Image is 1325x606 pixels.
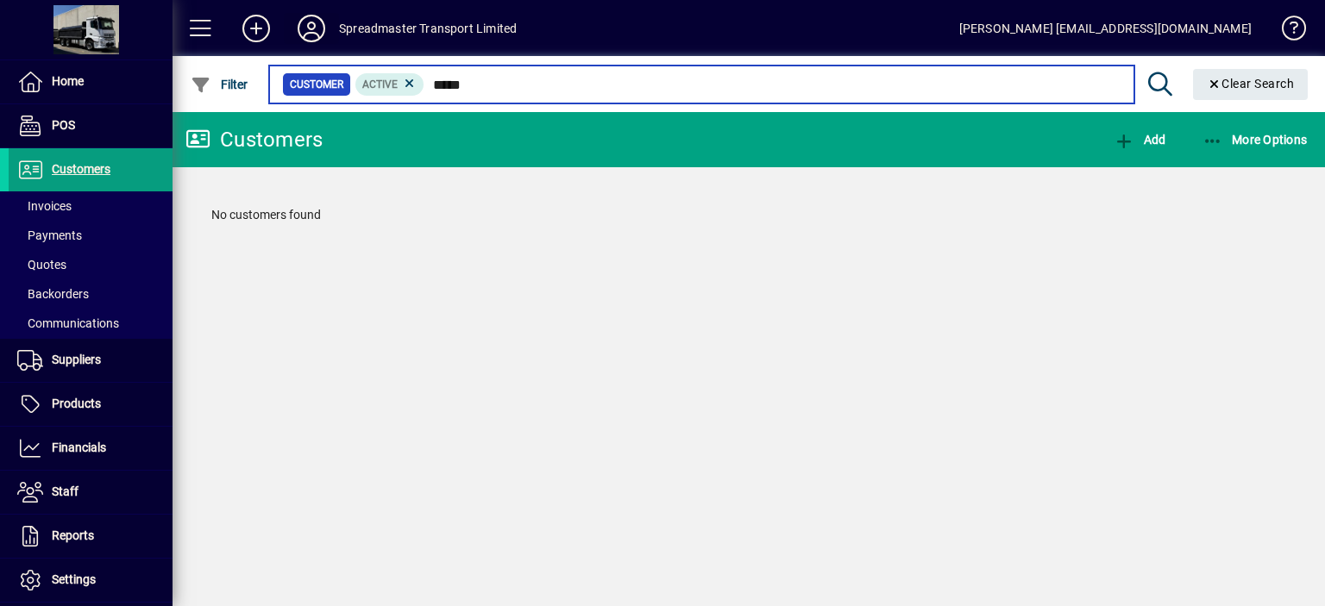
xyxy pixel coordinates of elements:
[9,339,173,382] a: Suppliers
[9,191,173,221] a: Invoices
[284,13,339,44] button: Profile
[1109,124,1170,155] button: Add
[52,353,101,366] span: Suppliers
[185,126,323,153] div: Customers
[9,279,173,309] a: Backorders
[17,316,119,330] span: Communications
[52,74,84,88] span: Home
[186,69,253,100] button: Filter
[1193,69,1309,100] button: Clear
[52,440,106,454] span: Financials
[9,515,173,558] a: Reports
[1207,77,1295,91] span: Clear Search
[191,78,248,91] span: Filter
[9,383,173,426] a: Products
[9,104,173,147] a: POS
[9,471,173,514] a: Staff
[9,60,173,103] a: Home
[9,309,173,338] a: Communications
[362,78,398,91] span: Active
[290,76,343,93] span: Customer
[959,15,1252,42] div: [PERSON_NAME] [EMAIL_ADDRESS][DOMAIN_NAME]
[17,199,72,213] span: Invoices
[1269,3,1303,59] a: Knowledge Base
[9,221,173,250] a: Payments
[52,572,96,586] span: Settings
[17,258,66,272] span: Quotes
[9,427,173,470] a: Financials
[9,250,173,279] a: Quotes
[17,287,89,301] span: Backorders
[1198,124,1312,155] button: More Options
[9,559,173,602] a: Settings
[52,484,78,498] span: Staff
[17,228,82,242] span: Payments
[229,13,284,44] button: Add
[52,528,94,542] span: Reports
[355,73,424,96] mat-chip: Activation Status: Active
[194,189,1303,241] div: No customers found
[52,397,101,410] span: Products
[52,118,75,132] span: POS
[1203,133,1308,147] span: More Options
[52,162,110,176] span: Customers
[339,15,517,42] div: Spreadmaster Transport Limited
[1114,133,1165,147] span: Add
